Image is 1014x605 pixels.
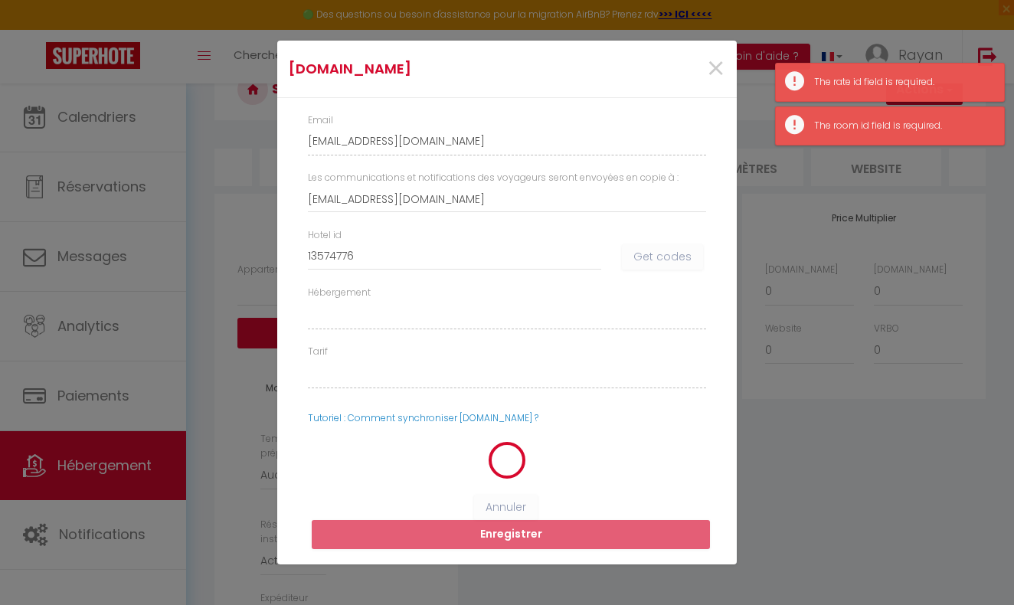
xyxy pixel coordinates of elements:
button: Get codes [622,244,703,270]
label: Hébergement [308,286,371,300]
button: Enregistrer [312,520,710,549]
button: Close [706,53,725,86]
label: Tarif [308,345,328,359]
h4: [DOMAIN_NAME] [289,58,573,80]
div: The room id field is required. [814,119,989,133]
span: × [706,46,725,92]
label: Email [308,113,333,128]
label: Hotel id [308,228,342,243]
label: Les communications et notifications des voyageurs seront envoyées en copie à : [308,171,679,185]
a: Tutoriel : Comment synchroniser [DOMAIN_NAME] ? [308,411,538,424]
div: The rate id field is required. [814,75,989,90]
button: Annuler [474,495,538,521]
